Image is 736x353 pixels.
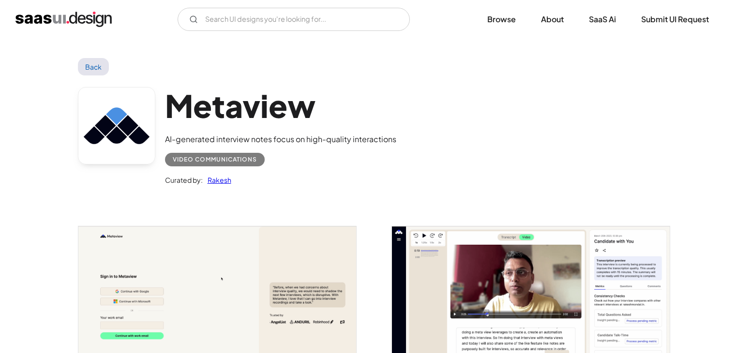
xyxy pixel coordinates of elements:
[165,133,396,145] div: AI-generated interview notes focus on high-quality interactions
[630,9,721,30] a: Submit UI Request
[178,8,410,31] form: Email Form
[165,87,396,124] h1: Metaview
[178,8,410,31] input: Search UI designs you're looking for...
[15,12,112,27] a: home
[173,154,257,165] div: Video Communications
[577,9,628,30] a: SaaS Ai
[165,174,203,186] div: Curated by:
[78,58,109,75] a: Back
[203,174,231,186] a: Rakesh
[476,9,527,30] a: Browse
[529,9,575,30] a: About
